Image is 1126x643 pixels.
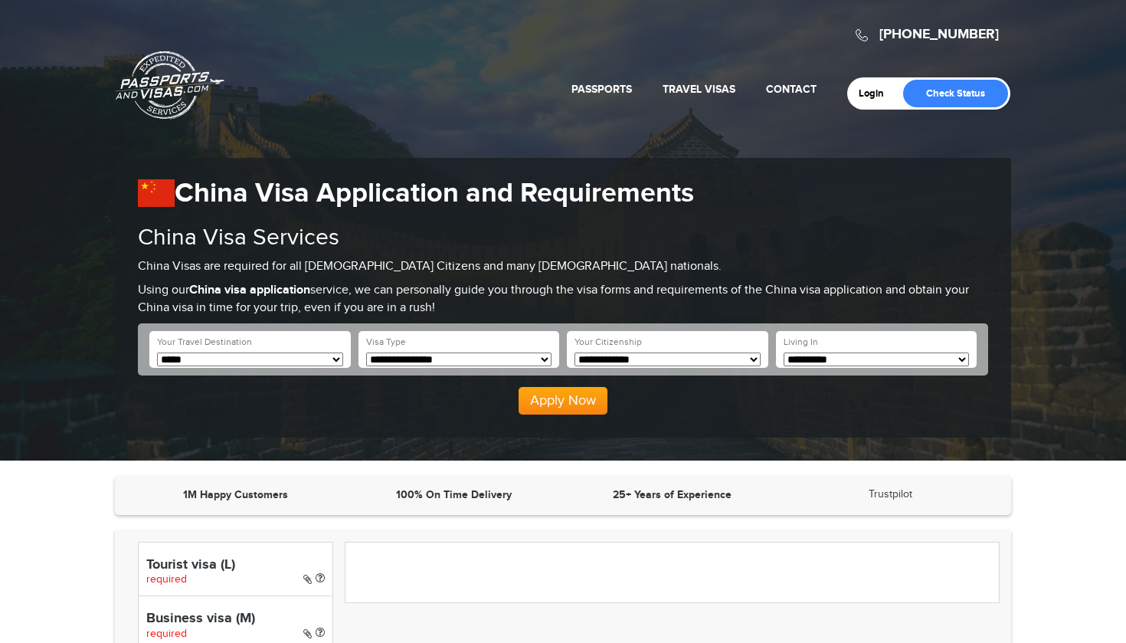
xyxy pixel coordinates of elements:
strong: China visa application [189,283,310,297]
h1: China Visa Application and Requirements [138,177,988,210]
h4: Tourist visa (L) [146,558,325,573]
span: required [146,628,187,640]
h4: Business visa (M) [146,612,325,627]
a: Trustpilot [869,488,912,500]
label: Living In [784,336,818,349]
strong: 1M Happy Customers [183,488,288,501]
a: [PHONE_NUMBER] [879,26,999,43]
a: Travel Visas [663,83,735,96]
a: Passports [571,83,632,96]
label: Visa Type [366,336,406,349]
span: required [146,573,187,586]
a: Check Status [903,80,1008,107]
h2: China Visa Services [138,225,988,251]
i: Paper Visa [303,628,312,639]
a: Contact [766,83,817,96]
label: Your Travel Destination [157,336,252,349]
p: Using our service, we can personally guide you through the visa forms and requirements of the Chi... [138,282,988,317]
strong: 25+ Years of Experience [613,488,732,501]
strong: 100% On Time Delivery [396,488,512,501]
i: Paper Visa [303,574,312,585]
p: China Visas are required for all [DEMOGRAPHIC_DATA] Citizens and many [DEMOGRAPHIC_DATA] nationals. [138,258,988,276]
a: Passports & [DOMAIN_NAME] [116,51,224,120]
label: Your Citizenship [574,336,642,349]
a: Login [859,87,895,100]
button: Apply Now [519,387,607,415]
